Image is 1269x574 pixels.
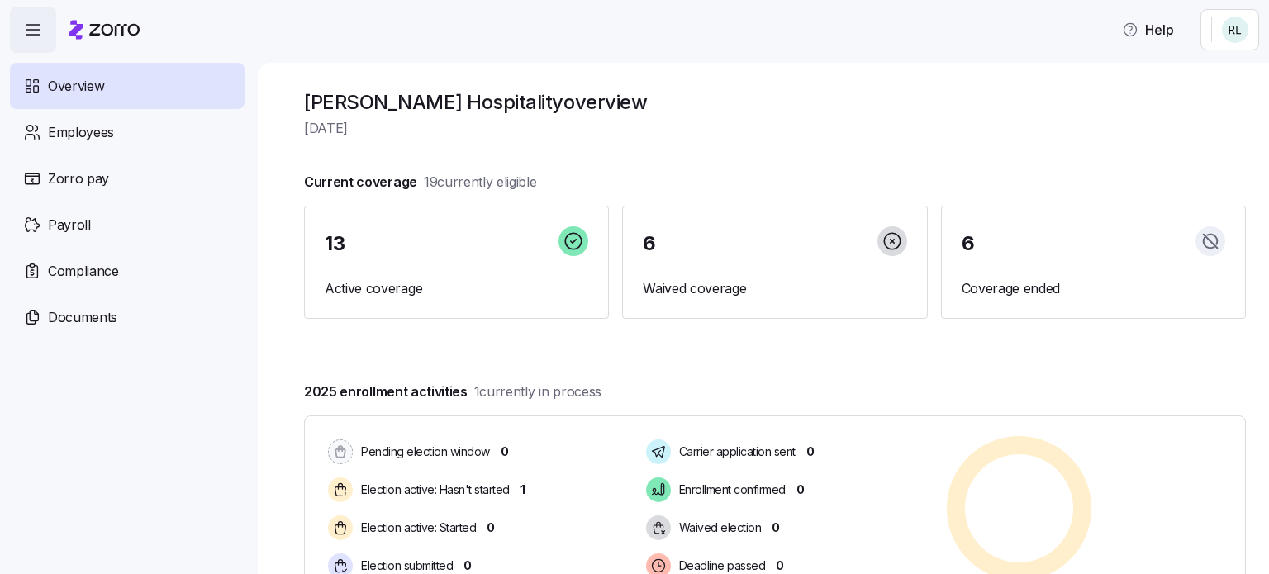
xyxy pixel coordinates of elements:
[962,234,975,254] span: 6
[48,215,91,235] span: Payroll
[776,557,784,574] span: 0
[10,155,245,202] a: Zorro pay
[10,294,245,340] a: Documents
[772,519,780,536] span: 0
[48,76,104,97] span: Overview
[1222,17,1248,43] img: 30a8f389b6ea91f54e2de2955a4db355
[48,261,119,282] span: Compliance
[325,278,588,299] span: Active coverage
[356,519,476,536] span: Election active: Started
[356,481,510,498] span: Election active: Hasn't started
[806,444,815,460] span: 0
[304,118,1246,139] span: [DATE]
[325,234,345,254] span: 13
[48,122,114,143] span: Employees
[1109,13,1187,46] button: Help
[674,557,766,574] span: Deadline passed
[796,481,805,498] span: 0
[501,444,509,460] span: 0
[424,172,537,192] span: 19 currently eligible
[304,172,537,192] span: Current coverage
[48,168,109,189] span: Zorro pay
[10,202,245,248] a: Payroll
[1122,20,1174,40] span: Help
[10,248,245,294] a: Compliance
[356,444,490,460] span: Pending election window
[520,481,525,498] span: 1
[962,278,1225,299] span: Coverage ended
[674,481,786,498] span: Enrollment confirmed
[474,382,601,402] span: 1 currently in process
[674,444,796,460] span: Carrier application sent
[304,382,601,402] span: 2025 enrollment activities
[304,89,1246,115] h1: [PERSON_NAME] Hospitality overview
[643,278,906,299] span: Waived coverage
[674,519,762,536] span: Waived election
[463,557,472,574] span: 0
[487,519,495,536] span: 0
[10,63,245,109] a: Overview
[643,234,656,254] span: 6
[356,557,453,574] span: Election submitted
[10,109,245,155] a: Employees
[48,307,117,328] span: Documents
